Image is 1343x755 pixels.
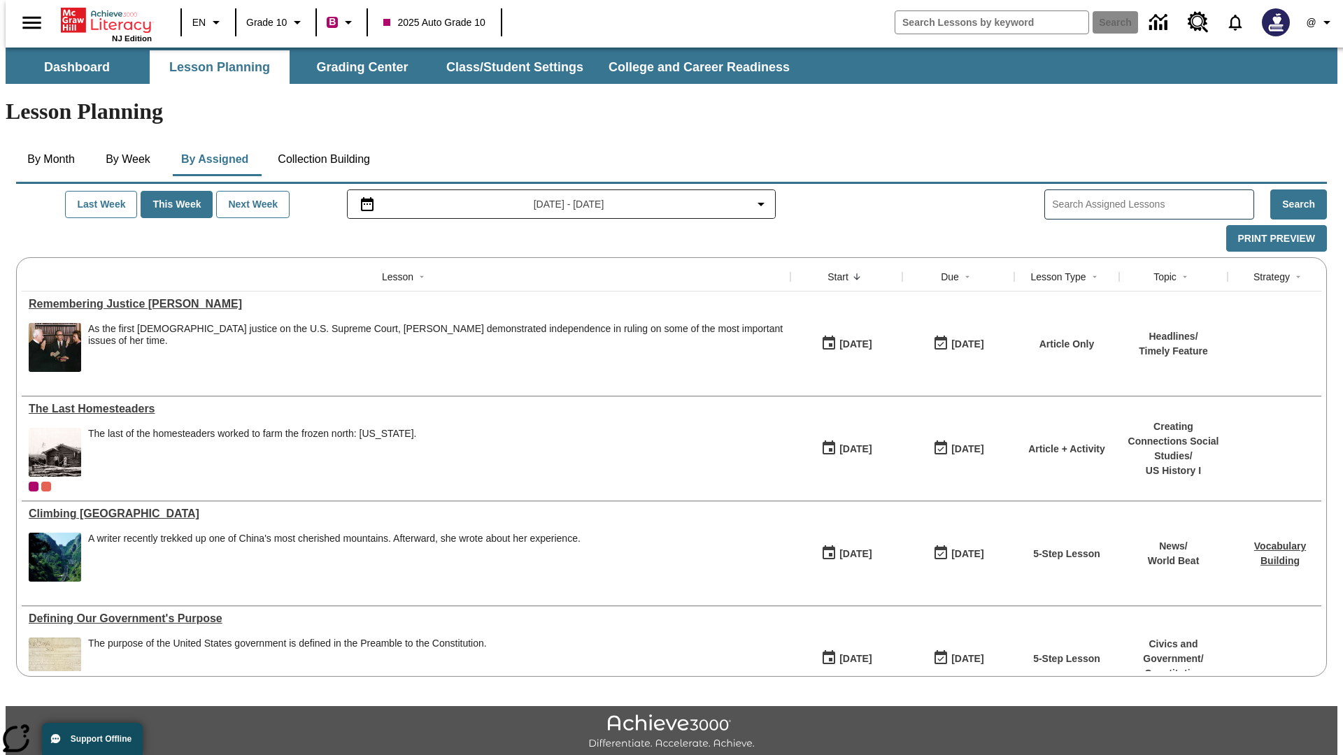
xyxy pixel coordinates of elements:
[29,298,783,310] a: Remembering Justice O'Connor, Lessons
[753,196,769,213] svg: Collapse Date Range Filter
[928,540,988,567] button: 06/30/26: Last day the lesson can be accessed
[41,482,51,491] div: OL 2025 Auto Grade 11
[1253,4,1298,41] button: Select a new avatar
[1126,666,1221,681] p: Constitution
[88,533,581,582] div: A writer recently trekked up one of China's most cherished mountains. Afterward, she wrote about ...
[1226,225,1327,252] button: Print Preview
[6,48,1337,84] div: SubNavbar
[216,191,290,218] button: Next Week
[88,428,416,440] div: The last of the homesteaders worked to farm the frozen north: [US_STATE].
[928,436,988,462] button: 08/24/25: Last day the lesson can be accessed
[1298,10,1343,35] button: Profile/Settings
[1177,268,1193,285] button: Sort
[42,723,143,755] button: Support Offline
[1217,4,1253,41] a: Notifications
[1139,344,1208,359] p: Timely Feature
[816,436,876,462] button: 08/24/25: First time the lesson was available
[928,331,988,357] button: 08/24/25: Last day the lesson can be accessed
[816,331,876,357] button: 08/24/25: First time the lesson was available
[1270,189,1327,220] button: Search
[848,268,865,285] button: Sort
[61,6,152,34] a: Home
[1039,337,1095,352] p: Article Only
[29,508,783,520] a: Climbing Mount Tai, Lessons
[267,143,381,176] button: Collection Building
[88,533,581,545] div: A writer recently trekked up one of China's most cherished mountains. Afterward, she wrote about ...
[1052,194,1253,215] input: Search Assigned Lessons
[7,50,147,84] button: Dashboard
[839,336,872,353] div: [DATE]
[1086,268,1103,285] button: Sort
[29,612,783,625] div: Defining Our Government's Purpose
[839,440,872,458] div: [DATE]
[29,323,81,372] img: Chief Justice Warren Burger, wearing a black robe, holds up his right hand and faces Sandra Day O...
[1028,442,1105,456] p: Article + Activity
[6,99,1337,124] h1: Lesson Planning
[1141,3,1179,42] a: Data Center
[816,645,876,672] button: 07/01/25: First time the lesson was available
[534,197,604,212] span: [DATE] - [DATE]
[1153,270,1177,284] div: Topic
[1290,268,1307,285] button: Sort
[321,10,362,35] button: Boost Class color is violet red. Change class color
[928,645,988,672] button: 03/31/26: Last day the lesson can be accessed
[1262,8,1290,36] img: Avatar
[88,323,783,372] span: As the first female justice on the U.S. Supreme Court, Sandra Day O'Connor demonstrated independe...
[29,508,783,520] div: Climbing Mount Tai
[588,714,755,750] img: Achieve3000 Differentiate Accelerate Achieve
[29,403,783,415] a: The Last Homesteaders, Lessons
[839,545,872,563] div: [DATE]
[29,428,81,477] img: Black and white photo from the early 20th century of a couple in front of a log cabin with a hors...
[1030,270,1086,284] div: Lesson Type
[88,323,783,347] div: As the first [DEMOGRAPHIC_DATA] justice on the U.S. Supreme Court, [PERSON_NAME] demonstrated ind...
[1126,419,1221,463] p: Creating Connections Social Studies /
[839,650,872,668] div: [DATE]
[951,650,983,668] div: [DATE]
[6,50,802,84] div: SubNavbar
[16,143,86,176] button: By Month
[29,403,783,415] div: The Last Homesteaders
[88,638,487,649] div: The purpose of the United States government is defined in the Preamble to the Constitution.
[383,15,485,30] span: 2025 Auto Grade 10
[382,270,413,284] div: Lesson
[292,50,432,84] button: Grading Center
[241,10,311,35] button: Grade: Grade 10, Select a grade
[11,2,52,43] button: Open side menu
[1306,15,1316,30] span: @
[827,270,848,284] div: Start
[1179,3,1217,41] a: Resource Center, Will open in new tab
[246,15,287,30] span: Grade 10
[1126,637,1221,666] p: Civics and Government /
[29,612,783,625] a: Defining Our Government's Purpose, Lessons
[413,268,430,285] button: Sort
[29,533,81,582] img: 6000 stone steps to climb Mount Tai in Chinese countryside
[941,270,959,284] div: Due
[951,336,983,353] div: [DATE]
[29,482,38,491] div: Current Class
[1253,270,1290,284] div: Strategy
[29,298,783,310] div: Remembering Justice O'Connor
[951,545,983,563] div: [DATE]
[29,638,81,686] img: This historic document written in calligraphic script on aged parchment, is the Preamble of the C...
[1139,329,1208,344] p: Headlines /
[1148,554,1200,568] p: World Beat
[186,10,231,35] button: Language: EN, Select a language
[895,11,1088,34] input: search field
[88,638,487,686] div: The purpose of the United States government is defined in the Preamble to the Constitution.
[61,5,152,43] div: Home
[959,268,976,285] button: Sort
[1254,540,1306,566] a: Vocabulary Building
[597,50,801,84] button: College and Career Readiness
[951,440,983,458] div: [DATE]
[192,15,206,30] span: EN
[65,191,137,218] button: Last Week
[112,34,152,43] span: NJ Edition
[170,143,260,176] button: By Assigned
[88,428,416,477] div: The last of the homesteaders worked to farm the frozen north: Alaska.
[816,540,876,567] button: 07/22/25: First time the lesson was available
